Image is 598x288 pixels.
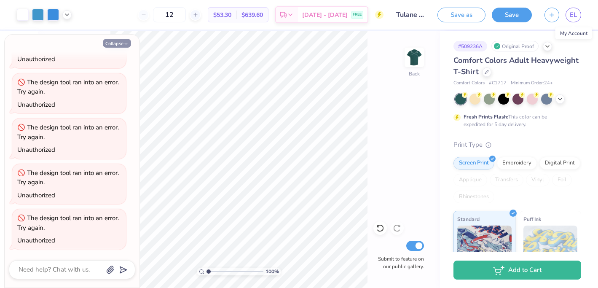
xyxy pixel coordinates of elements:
button: Save as [437,8,485,22]
label: Submit to feature on our public gallery. [373,255,424,270]
div: Foil [552,174,572,186]
div: Transfers [490,174,523,186]
strong: Fresh Prints Flash: [464,113,508,120]
span: $639.60 [241,11,263,19]
div: Unauthorized [17,145,55,154]
div: # 509236A [453,41,487,51]
span: EL [570,10,577,20]
div: Original Proof [491,41,539,51]
span: Standard [457,215,480,223]
button: Collapse [103,39,131,48]
span: Puff Ink [523,215,541,223]
span: Minimum Order: 24 + [511,80,553,87]
img: Standard [457,226,512,268]
div: Embroidery [497,157,537,170]
span: Comfort Colors [453,80,485,87]
div: Unauthorized [17,100,55,109]
div: Vinyl [526,174,550,186]
img: Puff Ink [523,226,578,268]
span: # C1717 [489,80,507,87]
span: 100 % [265,268,279,275]
span: [DATE] - [DATE] [302,11,348,19]
a: EL [566,8,581,22]
img: Back [406,49,423,66]
div: Applique [453,174,487,186]
span: Comfort Colors Adult Heavyweight T-Shirt [453,55,579,77]
span: FREE [353,12,362,18]
div: This color can be expedited for 5 day delivery. [464,113,567,128]
div: Unauthorized [17,191,55,199]
span: $53.30 [213,11,231,19]
div: Rhinestones [453,191,494,203]
input: – – [153,7,186,22]
div: Unauthorized [17,55,55,63]
input: Untitled Design [390,6,431,23]
div: The design tool ran into an error. Try again. [17,169,119,187]
div: Back [409,70,420,78]
div: The design tool ran into an error. Try again. [17,214,119,232]
button: Save [492,8,532,22]
div: Digital Print [539,157,580,170]
div: The design tool ran into an error. Try again. [17,123,119,141]
div: Print Type [453,140,581,150]
div: Screen Print [453,157,494,170]
div: The design tool ran into an error. Try again. [17,78,119,96]
button: Add to Cart [453,261,581,280]
div: My Account [555,27,592,39]
div: Unauthorized [17,236,55,245]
